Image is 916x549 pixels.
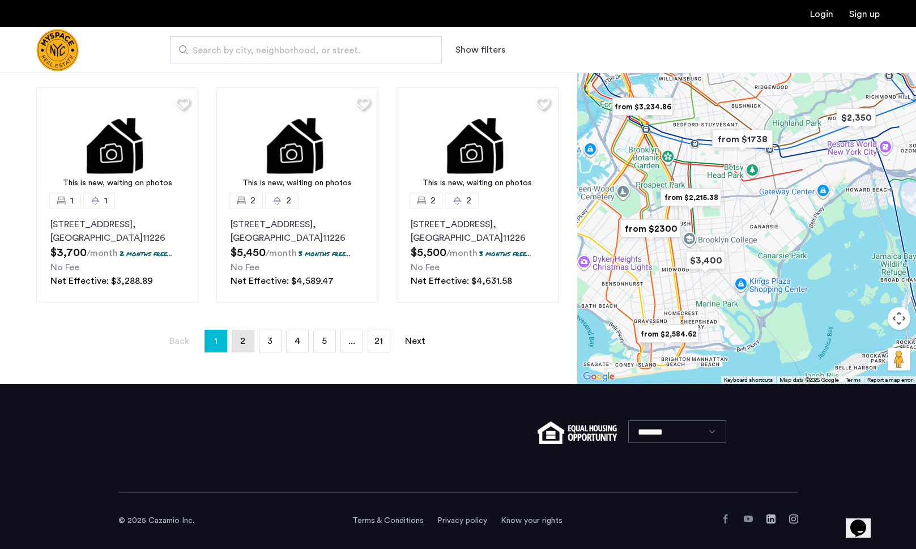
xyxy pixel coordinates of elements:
[580,369,617,384] a: Open this area in Google Maps (opens a new window)
[633,321,703,347] div: from $2,584.62
[352,515,424,526] a: Terms and conditions
[411,247,446,258] span: $5,500
[779,377,839,383] span: Map data ©2025 Google
[70,194,74,207] span: 1
[214,332,218,350] span: 1
[846,376,860,384] a: Terms
[216,87,378,201] a: This is new, waiting on photos
[36,87,198,201] img: 1.gif
[36,330,559,352] nav: Pagination
[267,337,272,346] span: 3
[216,87,378,201] img: 1.gif
[348,337,355,346] span: ...
[36,29,79,71] img: logo
[832,105,880,130] div: $2,350
[404,330,427,352] a: Next
[656,185,726,210] div: from $2,215.38
[222,177,373,189] div: This is new, waiting on photos
[193,44,410,57] span: Search by city, neighborhood, or street.
[766,514,776,524] a: LinkedIn
[231,247,266,258] span: $5,450
[580,369,617,384] img: Google
[50,263,79,272] span: No Fee
[120,249,172,258] p: 2 months free...
[169,337,189,346] span: Back
[402,177,553,189] div: This is new, waiting on photos
[616,216,685,241] div: from $2300
[118,517,194,525] span: © 2025 Cazamio Inc.
[867,376,913,384] a: Report a map error
[744,514,753,524] a: YouTube
[104,194,108,207] span: 1
[87,249,118,258] sub: /month
[538,422,616,444] img: equal-housing.png
[501,515,563,526] a: Know your rights
[628,420,726,443] select: Language select
[170,36,442,63] input: Apartment Search
[250,194,255,207] span: 2
[846,504,882,538] iframe: chat widget
[50,247,87,258] span: $3,700
[42,177,193,189] div: This is new, waiting on photos
[724,376,773,384] button: Keyboard shortcuts
[411,263,440,272] span: No Fee
[266,249,297,258] sub: /month
[240,337,245,346] span: 2
[789,514,798,524] a: Instagram
[295,337,300,346] span: 4
[231,263,259,272] span: No Fee
[286,194,291,207] span: 2
[888,348,910,371] button: Drag Pegman onto the map to open Street View
[721,514,730,524] a: Facebook
[849,10,880,19] a: Registration
[479,249,531,258] p: 3 months free...
[681,248,730,273] div: $3,400
[455,43,505,57] button: Show or hide filters
[322,337,327,346] span: 5
[374,337,383,346] span: 21
[36,87,198,201] a: This is new, waiting on photos
[231,218,364,245] p: [STREET_ADDRESS] 11226
[397,87,559,201] a: This is new, waiting on photos
[466,194,471,207] span: 2
[608,94,678,120] div: from $3,234.86
[437,515,487,526] a: Privacy policy
[708,126,777,152] div: from $1738
[397,201,559,303] a: 22[STREET_ADDRESS], [GEOGRAPHIC_DATA]112263 months free...No FeeNet Effective: $4,631.58
[411,218,544,245] p: [STREET_ADDRESS] 11226
[299,249,351,258] p: 3 months free...
[431,194,436,207] span: 2
[810,10,833,19] a: Login
[50,218,184,245] p: [STREET_ADDRESS] 11226
[397,87,559,201] img: 1.gif
[411,276,512,286] span: Net Effective: $4,631.58
[231,276,334,286] span: Net Effective: $4,589.47
[888,307,910,330] button: Map camera controls
[36,201,198,303] a: 11[STREET_ADDRESS], [GEOGRAPHIC_DATA]112262 months free...No FeeNet Effective: $3,288.89
[216,201,378,303] a: 22[STREET_ADDRESS], [GEOGRAPHIC_DATA]112263 months free...No FeeNet Effective: $4,589.47
[446,249,478,258] sub: /month
[50,276,153,286] span: Net Effective: $3,288.89
[36,29,79,71] a: Cazamio Logo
